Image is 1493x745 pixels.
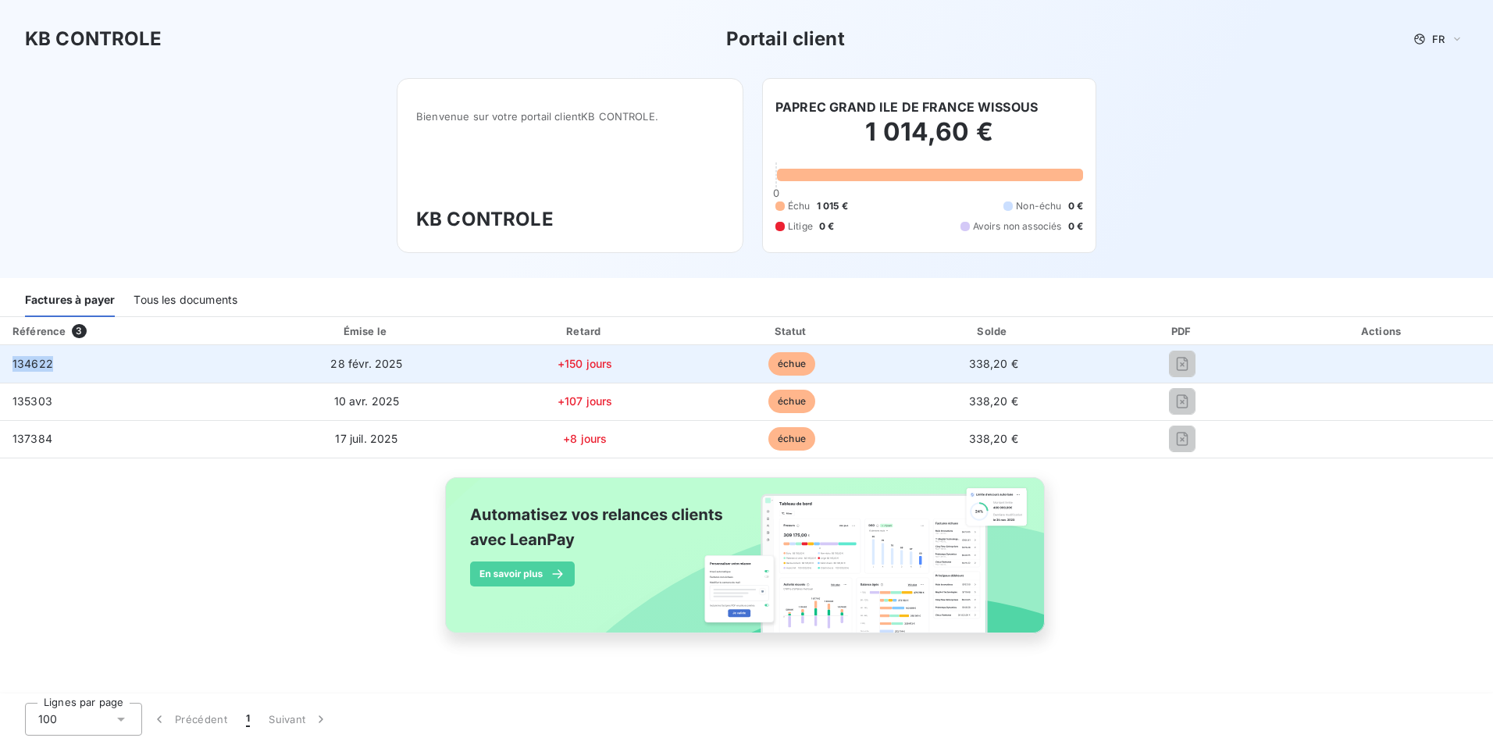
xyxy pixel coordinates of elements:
span: 0 € [819,219,834,233]
span: +8 jours [563,432,607,445]
span: +107 jours [558,394,613,408]
div: Émise le [256,323,478,339]
h3: Portail client [726,25,845,53]
span: Échu [788,199,811,213]
span: 3 [72,324,86,338]
button: Précédent [142,703,237,736]
h3: KB CONTROLE [416,205,724,233]
div: Retard [483,323,686,339]
div: PDF [1096,323,1269,339]
h2: 1 014,60 € [775,116,1083,163]
div: Factures à payer [25,284,115,317]
span: 0 € [1068,219,1083,233]
span: Litige [788,219,813,233]
span: 10 avr. 2025 [334,394,400,408]
span: 0 [773,187,779,199]
img: banner [431,468,1062,660]
h3: KB CONTROLE [25,25,162,53]
div: Tous les documents [134,284,237,317]
h6: PAPREC GRAND ILE DE FRANCE WISSOUS [775,98,1038,116]
span: échue [768,390,815,413]
span: 135303 [12,394,52,408]
button: 1 [237,703,259,736]
span: 1 [246,711,250,727]
div: Solde [897,323,1090,339]
span: 338,20 € [969,357,1018,370]
span: 137384 [12,432,52,445]
span: Bienvenue sur votre portail client KB CONTROLE . [416,110,724,123]
button: Suivant [259,703,338,736]
span: échue [768,352,815,376]
span: 0 € [1068,199,1083,213]
span: 100 [38,711,57,727]
div: Référence [12,325,66,337]
span: 134622 [12,357,53,370]
span: Avoirs non associés [973,219,1062,233]
span: 338,20 € [969,394,1018,408]
span: 17 juil. 2025 [335,432,397,445]
span: échue [768,427,815,451]
span: Non-échu [1016,199,1061,213]
div: Statut [693,323,891,339]
span: 338,20 € [969,432,1018,445]
div: Actions [1275,323,1490,339]
span: FR [1432,33,1445,45]
span: 28 févr. 2025 [330,357,402,370]
span: +150 jours [558,357,613,370]
span: 1 015 € [817,199,848,213]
